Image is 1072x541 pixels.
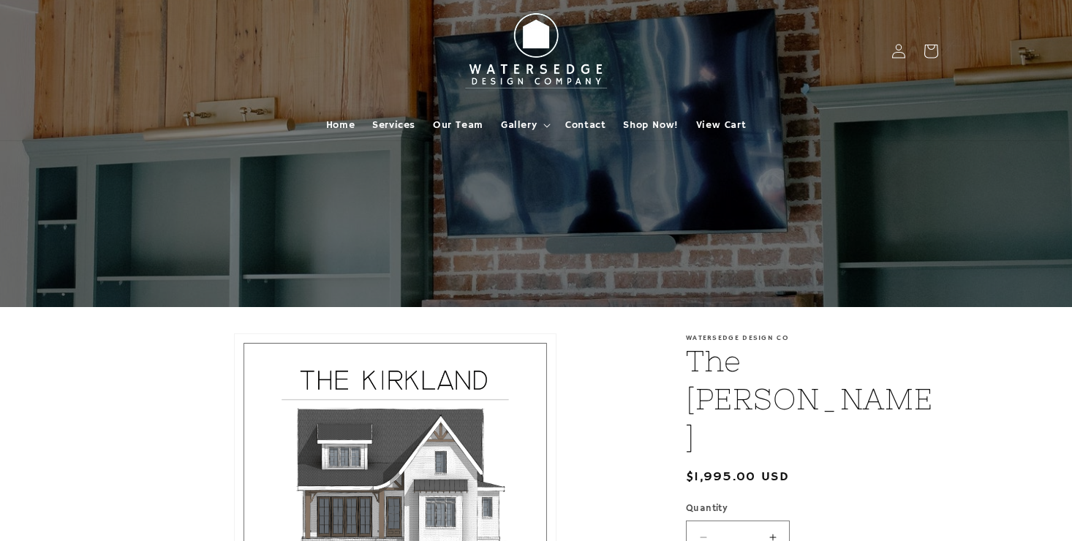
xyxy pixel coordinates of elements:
[363,110,424,140] a: Services
[556,110,614,140] a: Contact
[317,110,363,140] a: Home
[614,110,687,140] a: Shop Now!
[686,333,938,342] p: Watersedge Design Co
[433,118,483,132] span: Our Team
[565,118,605,132] span: Contact
[326,118,355,132] span: Home
[456,6,616,97] img: Watersedge Design Co
[686,342,938,456] h1: The [PERSON_NAME]
[424,110,492,140] a: Our Team
[492,110,556,140] summary: Gallery
[686,467,789,487] span: $1,995.00 USD
[686,502,938,516] label: Quantity
[696,118,746,132] span: View Cart
[372,118,415,132] span: Services
[501,118,537,132] span: Gallery
[687,110,755,140] a: View Cart
[623,118,678,132] span: Shop Now!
